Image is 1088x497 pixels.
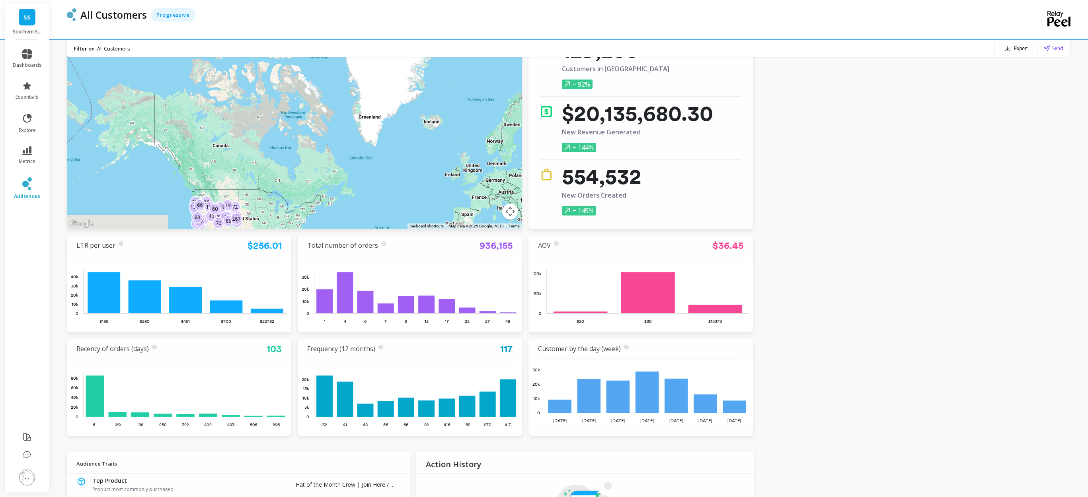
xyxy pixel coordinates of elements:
span: essentials [16,94,39,100]
p: 167 [232,213,241,219]
button: Keyboard shortcuts [409,223,444,229]
a: AOV [538,241,551,250]
p: 129,250 [562,42,669,58]
p: + 92% [562,80,593,89]
a: Total number of orders [307,241,378,250]
p: 66 [197,202,203,208]
span: All Customers [97,45,130,52]
p: 60 [212,206,218,212]
p: 83 [195,214,200,221]
button: Export [1001,43,1031,54]
button: Send [1044,45,1063,52]
p: 229 [192,199,200,206]
img: cube.svg [76,477,86,486]
p: 72 [223,213,229,220]
p: Action History [426,457,482,468]
p: 150 [193,220,201,227]
p: 115 [216,204,224,211]
p: Filter on [74,45,95,52]
p: All Customers [80,8,147,21]
p: New Orders Created [562,192,641,199]
div: Progressive [151,8,195,21]
button: Map camera controls [502,204,518,219]
a: Customer by the day (week) [538,344,621,353]
p: 49 [209,213,214,219]
p: 72 [232,204,238,210]
label: Audience Traits [76,456,117,468]
a: Open this area in Google Maps (opens a new window) [69,219,95,229]
span: dashboards [13,62,42,68]
a: 936,155 [480,240,513,251]
img: icon [540,105,552,117]
img: profile picture [19,470,35,485]
p: 28 [204,198,209,205]
p: Southern String [13,29,42,35]
span: Hat of the Month Crew | Join Here / Default Title [296,481,422,488]
p: + 145% [562,206,596,215]
span: audiences [14,193,40,200]
span: Send [1052,45,1063,52]
a: $36.45 [713,240,743,251]
p: 176 [206,204,214,210]
a: LTR per user [76,241,115,250]
p: 554,532 [562,169,641,184]
span: Map data ©2025 Google, INEGI [448,224,504,228]
p: $20,135,680.30 [562,105,713,121]
span: explore [19,127,36,134]
a: Recency of orders (days) [76,344,149,353]
a: Terms (opens in new tab) [509,224,520,228]
span: Top Product [92,477,127,485]
img: icon [540,169,552,181]
a: $256.01 [248,240,282,251]
a: 103 [267,343,282,355]
a: 117 [500,343,513,355]
span: metrics [19,158,35,165]
p: 267 [232,215,240,222]
span: Product most commonly purchased. [92,486,277,493]
span: SS [23,13,31,22]
img: header icon [67,8,76,21]
p: 70 [216,220,221,227]
img: Google [69,219,95,229]
p: 88 [226,217,231,224]
p: 39 [225,202,230,209]
p: + 144% [562,143,596,152]
a: Frequency (12 months) [307,344,375,353]
p: Customers in [GEOGRAPHIC_DATA] [562,65,669,72]
p: 136 [191,204,199,210]
p: New Revenue Generated [562,128,713,136]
